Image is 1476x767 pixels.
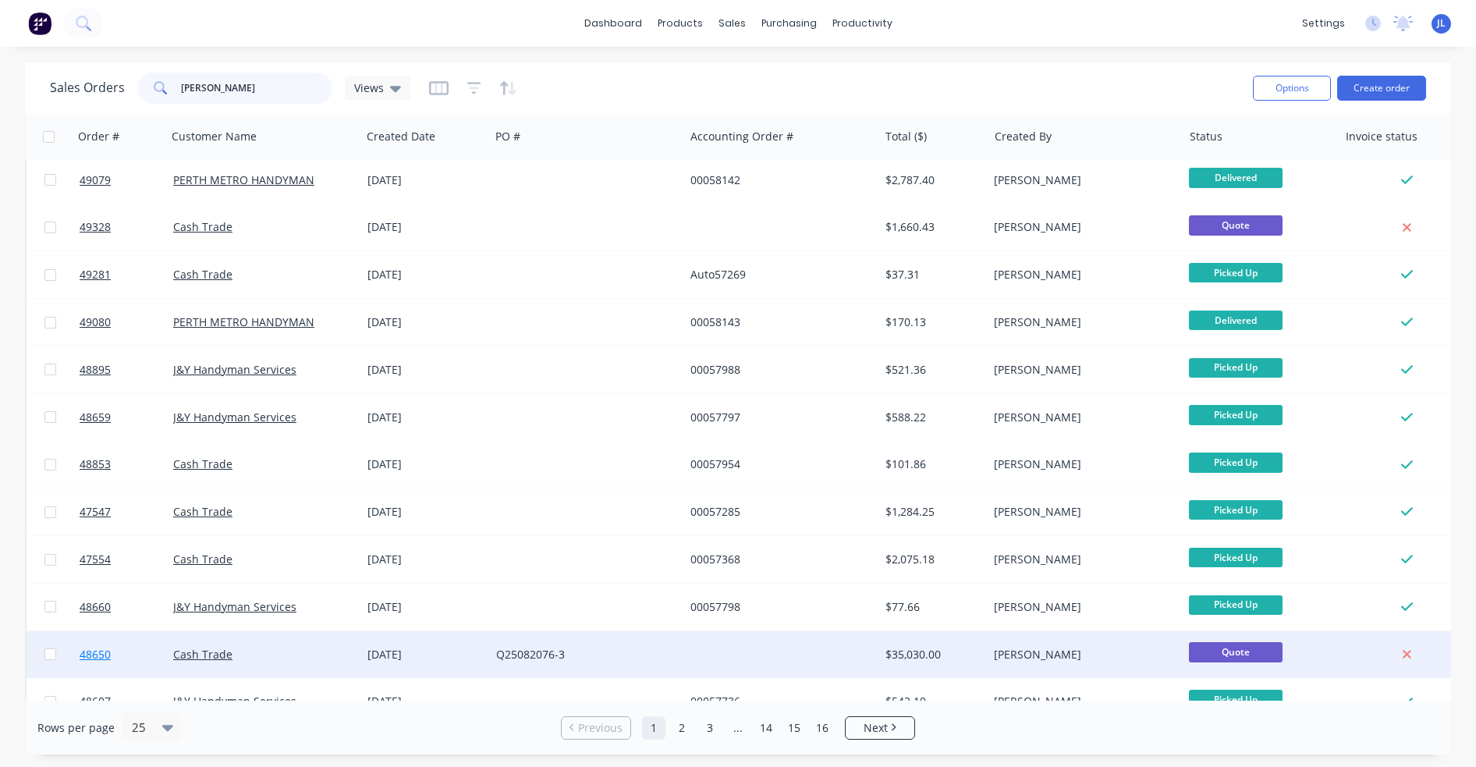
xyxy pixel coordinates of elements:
div: 00057954 [690,456,864,472]
span: JL [1437,16,1446,30]
a: Page 14 [754,716,778,740]
div: Total ($) [885,129,927,144]
div: [DATE] [367,314,484,330]
a: 47547 [80,488,173,535]
button: Create order [1337,76,1426,101]
div: Status [1190,129,1222,144]
span: Picked Up [1189,358,1283,378]
div: 00057798 [690,599,864,615]
div: $1,660.43 [885,219,977,235]
a: 49079 [80,157,173,204]
div: [PERSON_NAME] [994,599,1167,615]
div: [DATE] [367,410,484,425]
a: Cash Trade [173,647,232,662]
div: 00057797 [690,410,864,425]
a: PERTH METRO HANDYMAN [173,172,314,187]
div: products [650,12,711,35]
div: Created By [995,129,1052,144]
span: Picked Up [1189,500,1283,520]
div: $170.13 [885,314,977,330]
div: sales [711,12,754,35]
a: 49080 [80,299,173,346]
button: Options [1253,76,1331,101]
a: Cash Trade [173,456,232,471]
span: 48895 [80,362,111,378]
div: Order # [78,129,119,144]
span: 48660 [80,599,111,615]
span: 48853 [80,456,111,472]
div: 00058142 [690,172,864,188]
a: Page 16 [811,716,834,740]
div: [PERSON_NAME] [994,362,1167,378]
div: [PERSON_NAME] [994,172,1167,188]
span: 48650 [80,647,111,662]
div: purchasing [754,12,825,35]
div: [DATE] [367,219,484,235]
div: [DATE] [367,694,484,709]
div: $77.66 [885,599,977,615]
a: 49328 [80,204,173,250]
ul: Pagination [555,716,921,740]
div: [DATE] [367,172,484,188]
a: 47554 [80,536,173,583]
div: 00057736 [690,694,864,709]
span: 49080 [80,314,111,330]
a: Page 2 [670,716,694,740]
div: Customer Name [172,129,257,144]
div: 00057368 [690,552,864,567]
span: Picked Up [1189,263,1283,282]
div: [PERSON_NAME] [994,456,1167,472]
span: Quote [1189,642,1283,662]
div: PO # [495,129,520,144]
a: Page 1 is your current page [642,716,665,740]
a: J&Y Handyman Services [173,362,296,377]
a: Cash Trade [173,219,232,234]
a: J&Y Handyman Services [173,410,296,424]
a: dashboard [577,12,650,35]
h1: Sales Orders [50,80,125,95]
div: 00057988 [690,362,864,378]
span: 49328 [80,219,111,235]
div: settings [1294,12,1353,35]
div: [PERSON_NAME] [994,410,1167,425]
a: 48659 [80,394,173,441]
div: $35,030.00 [885,647,977,662]
div: $1,284.25 [885,504,977,520]
div: [DATE] [367,362,484,378]
a: Previous page [562,720,630,736]
span: 49281 [80,267,111,282]
div: [PERSON_NAME] [994,314,1167,330]
div: Accounting Order # [690,129,793,144]
div: [PERSON_NAME] [994,267,1167,282]
a: 49281 [80,251,173,298]
div: [PERSON_NAME] [994,219,1167,235]
a: Jump forward [726,716,750,740]
a: Page 15 [782,716,806,740]
input: Search... [181,73,333,104]
div: Created Date [367,129,435,144]
span: Rows per page [37,720,115,736]
div: $2,787.40 [885,172,977,188]
a: 48660 [80,584,173,630]
a: J&Y Handyman Services [173,599,296,614]
span: Picked Up [1189,595,1283,615]
div: [PERSON_NAME] [994,552,1167,567]
a: J&Y Handyman Services [173,694,296,708]
a: Cash Trade [173,267,232,282]
a: 48853 [80,441,173,488]
span: Delivered [1189,168,1283,187]
span: 48659 [80,410,111,425]
div: $521.36 [885,362,977,378]
div: productivity [825,12,900,35]
div: [DATE] [367,647,484,662]
span: Quote [1189,215,1283,235]
div: $37.31 [885,267,977,282]
div: 00057285 [690,504,864,520]
span: 47547 [80,504,111,520]
div: Q25082076-3 [496,647,669,662]
a: 48650 [80,631,173,678]
div: [DATE] [367,504,484,520]
div: Auto57269 [690,267,864,282]
a: Next page [846,720,914,736]
div: [PERSON_NAME] [994,504,1167,520]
